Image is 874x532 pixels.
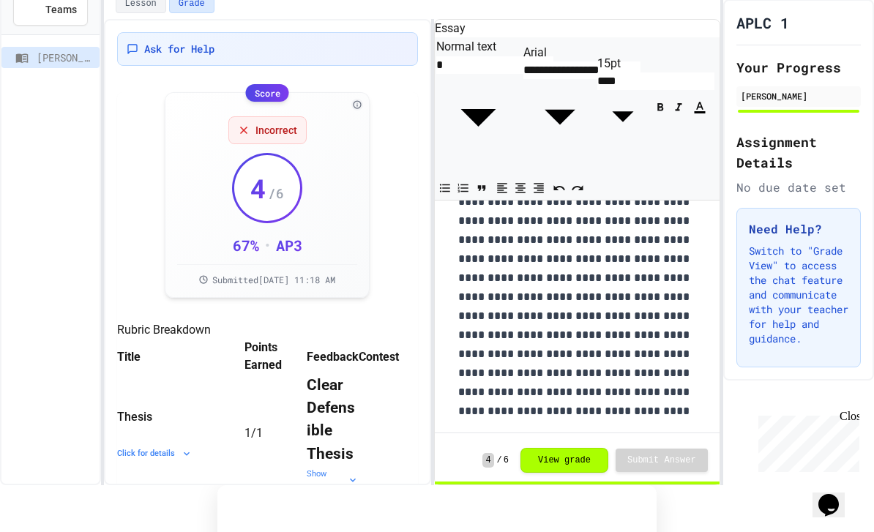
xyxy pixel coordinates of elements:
[597,55,649,72] div: 15pt
[749,220,848,238] h3: Need Help?
[233,235,259,255] div: 67 %
[307,376,355,462] strong: Clear Defensible Thesis
[651,96,669,118] button: Bold (⌘+B)
[144,42,214,56] span: Ask for Help
[37,50,94,65] span: [PERSON_NAME]
[244,339,307,374] span: Points Earned
[749,244,848,346] p: Switch to "Grade View" to access the chat feature and communicate with your teacher for help and ...
[504,454,509,466] span: 6
[251,426,263,440] span: / 1
[813,473,859,517] iframe: chat widget
[736,179,861,196] div: No due date set
[276,235,302,255] div: AP 3
[736,132,861,173] h2: Assignment Details
[117,349,141,363] span: Title
[307,349,359,363] span: Feedback
[752,410,859,472] iframe: chat widget
[6,6,101,93] div: Chat with us now!Close
[246,84,289,102] div: Score
[512,177,529,199] button: Align Center
[436,38,520,56] div: Normal text
[307,468,359,492] div: Show more
[569,177,586,199] button: Redo (⌘+⇧+Z)
[265,235,270,255] div: •
[736,57,861,78] h2: Your Progress
[627,454,696,466] span: Submit Answer
[455,177,472,199] button: Numbered List
[255,123,297,138] span: Incorrect
[436,177,454,199] button: Bullet List
[530,177,548,199] button: Align Right
[359,349,399,363] span: Contest
[741,89,856,102] div: [PERSON_NAME]
[523,44,597,61] div: Arial
[117,321,419,339] h5: Rubric Breakdown
[550,177,568,199] button: Undo (⌘+Z)
[117,448,227,460] div: Click for details
[497,454,502,466] span: /
[117,407,227,427] div: Thesis
[520,448,608,473] button: View grade
[212,274,335,285] span: Submitted [DATE] 11:18 AM
[473,177,490,199] button: Quote
[244,426,251,440] span: 1
[482,453,493,468] span: 4
[250,173,266,203] span: 4
[268,183,284,203] span: / 6
[493,177,511,199] button: Align Left
[435,20,720,37] h6: Essay
[736,12,789,33] h1: APLC 1
[670,96,687,118] button: Italic (⌘+I)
